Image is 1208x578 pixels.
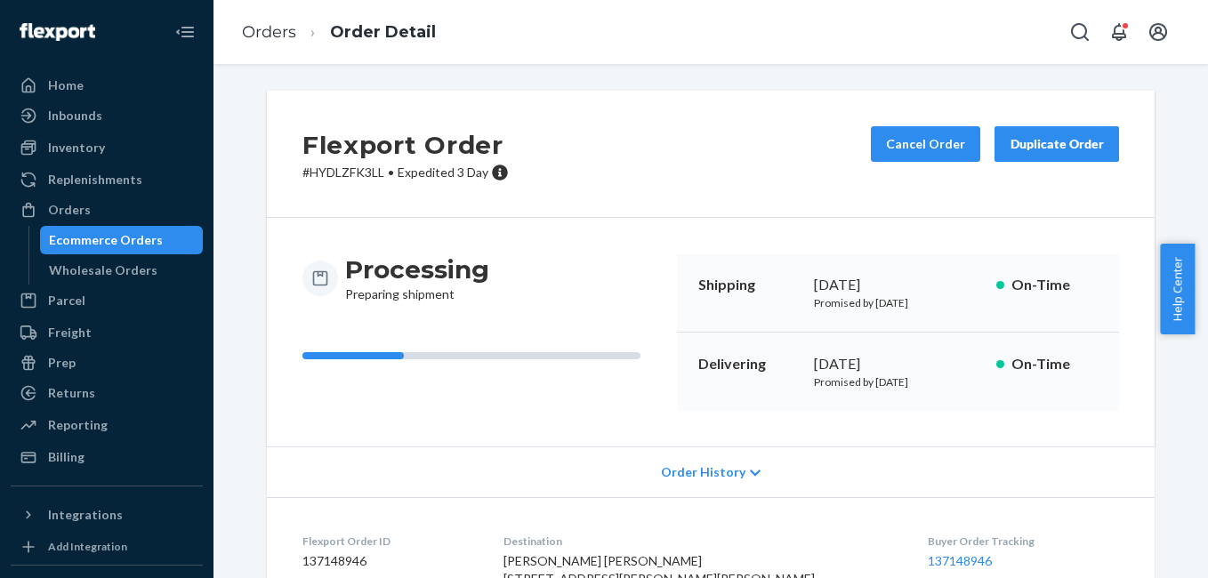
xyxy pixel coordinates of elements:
p: # HYDLZFK3LL [302,164,509,181]
div: Replenishments [48,171,142,189]
div: Preparing shipment [345,253,489,303]
span: • [388,165,394,180]
div: Prep [48,354,76,372]
div: Home [48,76,84,94]
a: Inventory [11,133,203,162]
a: Inbounds [11,101,203,130]
a: Freight [11,318,203,347]
dt: Flexport Order ID [302,534,475,549]
ol: breadcrumbs [228,6,450,59]
p: On-Time [1011,354,1098,374]
button: Cancel Order [871,126,980,162]
a: Returns [11,379,203,407]
div: Reporting [48,416,108,434]
span: Order History [661,463,745,481]
a: Orders [11,196,203,224]
div: Wholesale Orders [49,261,157,279]
div: Returns [48,384,95,402]
a: Home [11,71,203,100]
div: Parcel [48,292,85,309]
div: Inbounds [48,107,102,124]
div: Billing [48,448,85,466]
dt: Destination [503,534,899,549]
a: Wholesale Orders [40,256,204,285]
dt: Buyer Order Tracking [928,534,1119,549]
a: Add Integration [11,536,203,558]
dd: 137148946 [302,552,475,570]
button: Help Center [1160,244,1195,334]
p: Promised by [DATE] [814,295,982,310]
div: [DATE] [814,275,982,295]
h2: Flexport Order [302,126,509,164]
button: Close Navigation [167,14,203,50]
p: Promised by [DATE] [814,374,982,389]
button: Open Search Box [1062,14,1098,50]
div: Orders [48,201,91,219]
span: Expedited 3 Day [398,165,488,180]
div: [DATE] [814,354,982,374]
a: Prep [11,349,203,377]
a: Billing [11,443,203,471]
a: Order Detail [330,22,436,42]
div: Integrations [48,506,123,524]
img: Flexport logo [20,23,95,41]
p: On-Time [1011,275,1098,295]
a: Orders [242,22,296,42]
p: Shipping [698,275,800,295]
a: 137148946 [928,553,992,568]
iframe: Opens a widget where you can chat to one of our agents [1095,525,1190,569]
a: Replenishments [11,165,203,194]
div: Freight [48,324,92,341]
div: Ecommerce Orders [49,231,163,249]
button: Integrations [11,501,203,529]
a: Reporting [11,411,203,439]
button: Open account menu [1140,14,1176,50]
p: Delivering [698,354,800,374]
div: Add Integration [48,539,127,554]
h3: Processing [345,253,489,285]
a: Ecommerce Orders [40,226,204,254]
button: Duplicate Order [995,126,1119,162]
div: Duplicate Order [1010,135,1104,153]
a: Parcel [11,286,203,315]
button: Open notifications [1101,14,1137,50]
div: Inventory [48,139,105,157]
